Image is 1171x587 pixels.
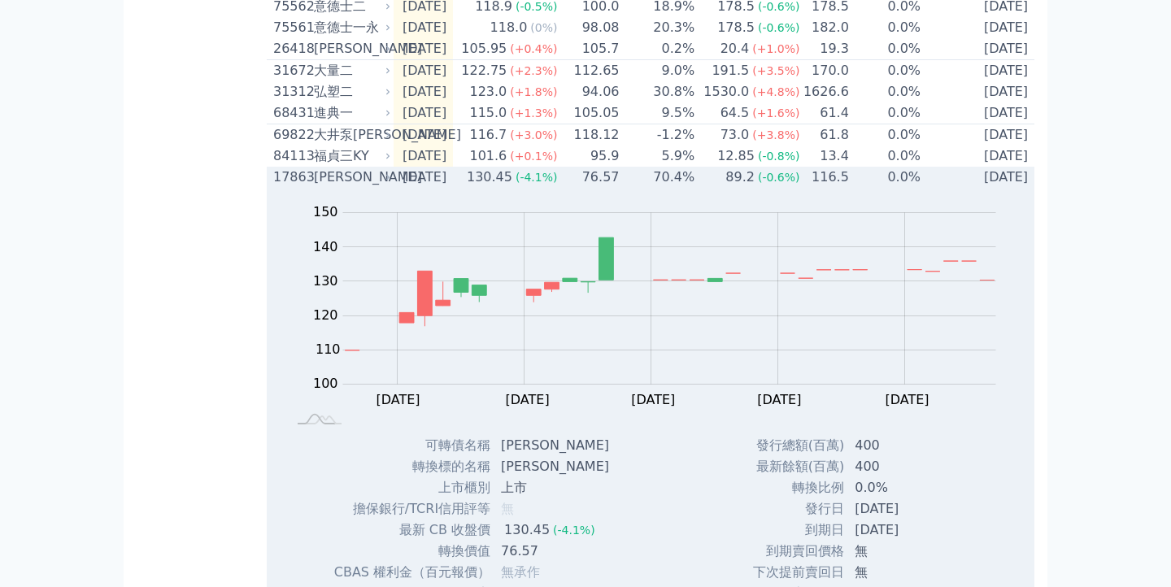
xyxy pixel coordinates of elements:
span: (+3.8%) [752,128,799,141]
td: 0.0% [850,81,921,102]
td: [DATE] [394,17,453,38]
span: 無 [501,501,514,516]
td: 0.0% [850,17,921,38]
td: 到期日 [739,520,845,541]
td: 下次提前賣回日 [739,562,845,583]
td: [DATE] [845,498,968,520]
div: 弘塑二 [314,82,387,102]
td: [DATE] [394,146,453,167]
td: 0.0% [850,38,921,60]
td: 上市櫃別 [333,477,491,498]
div: 大量二 [314,61,387,80]
g: Chart [305,204,1021,407]
div: 89.2 [722,167,758,187]
td: 轉換價值 [333,541,491,562]
span: (-4.1%) [553,524,595,537]
span: (+1.6%) [752,107,799,120]
div: [PERSON_NAME] [314,167,387,187]
div: 31672 [273,61,310,80]
span: (-4.1%) [516,171,558,184]
tspan: 110 [316,341,341,357]
td: CBAS 權利金（百元報價） [333,562,491,583]
td: [DATE] [845,520,968,541]
tspan: 140 [313,239,338,254]
td: 最新 CB 收盤價 [333,520,491,541]
tspan: 100 [313,376,338,391]
div: 118.0 [487,18,531,37]
td: 95.9 [559,146,620,167]
td: 5.9% [620,146,696,167]
td: 170.0 [800,60,849,82]
span: (+0.4%) [510,42,557,55]
span: (0%) [530,21,557,34]
div: 178.5 [714,18,758,37]
td: 105.7 [559,38,620,60]
span: (-0.6%) [758,171,800,184]
td: 76.57 [559,167,620,188]
span: (+1.0%) [752,42,799,55]
td: [DATE] [921,81,1034,102]
td: 61.8 [800,124,849,146]
td: 118.12 [559,124,620,146]
td: 發行總額(百萬) [739,435,845,456]
td: [DATE] [394,167,453,188]
td: 9.5% [620,102,696,124]
td: 0.0% [850,167,921,188]
tspan: [DATE] [757,392,801,407]
div: 130.45 [501,520,553,540]
td: 20.3% [620,17,696,38]
div: 26418 [273,39,310,59]
td: 9.0% [620,60,696,82]
span: (-0.6%) [758,21,800,34]
td: 無 [845,541,968,562]
td: 19.3 [800,38,849,60]
td: 可轉債名稱 [333,435,491,456]
div: 105.95 [458,39,510,59]
td: 轉換比例 [739,477,845,498]
td: 到期賣回價格 [739,541,845,562]
td: [DATE] [921,102,1034,124]
div: 130.45 [464,167,516,187]
td: 400 [845,456,968,477]
div: 大井泵[PERSON_NAME] [314,125,387,145]
td: 76.57 [491,541,622,562]
td: 112.65 [559,60,620,82]
div: 12.85 [714,146,758,166]
td: [DATE] [394,81,453,102]
div: 68431 [273,103,310,123]
tspan: [DATE] [885,392,929,407]
div: 115.0 [466,103,510,123]
span: 無承作 [501,564,540,580]
td: 98.08 [559,17,620,38]
td: 無 [845,562,968,583]
tspan: 130 [313,273,338,289]
td: -1.2% [620,124,696,146]
td: 105.05 [559,102,620,124]
td: 13.4 [800,146,849,167]
span: (-0.8%) [758,150,800,163]
div: 進典一 [314,103,387,123]
td: 轉換標的名稱 [333,456,491,477]
td: 1626.6 [800,81,849,102]
div: 福貞三KY [314,146,387,166]
td: 上市 [491,477,622,498]
span: (+1.8%) [510,85,557,98]
td: [DATE] [394,38,453,60]
div: 17863 [273,167,310,187]
td: 0.0% [850,60,921,82]
td: [DATE] [921,38,1034,60]
td: 發行日 [739,498,845,520]
div: 73.0 [717,125,753,145]
td: 0.0% [850,124,921,146]
td: [DATE] [921,17,1034,38]
span: (+0.1%) [510,150,557,163]
tspan: [DATE] [506,392,550,407]
td: 61.4 [800,102,849,124]
div: 64.5 [717,103,753,123]
span: (+4.8%) [752,85,799,98]
td: [DATE] [394,60,453,82]
td: 0.2% [620,38,696,60]
td: 182.0 [800,17,849,38]
span: (+1.3%) [510,107,557,120]
div: 聊天小工具 [1090,509,1171,587]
